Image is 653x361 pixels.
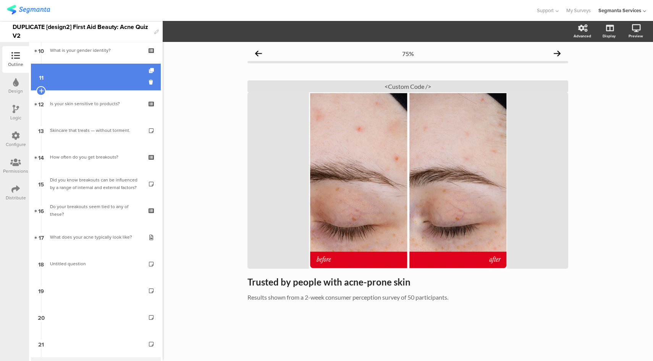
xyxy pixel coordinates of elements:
a: 18 Untitled question [31,250,161,277]
a: 14 How often do you get breakouts? [31,144,161,170]
div: Do your breakouts seem tied to any of these? [50,203,141,218]
span: 18 [38,260,44,268]
span: 21 [38,340,44,348]
a: 11 [31,64,161,90]
a: 20 [31,304,161,331]
a: 12 Is your skin sensitive to products? [31,90,161,117]
div: Did you know breakouts can be influenced by a range of internal and external factors? [50,176,141,191]
div: Is your skin sensitive to products? [50,100,141,107]
div: Distribute [6,194,26,201]
span: 14 [38,153,44,161]
span: 13 [38,126,44,135]
a: 19 [31,277,161,304]
div: Logic [10,114,21,121]
div: Display [603,33,616,39]
div: Design [8,88,23,95]
a: 13 Skincare that treats — without torment. [31,117,161,144]
a: 17 What does your acne typically look like? [31,224,161,250]
div: Preview [629,33,643,39]
i: Delete [149,79,155,86]
span: Support [537,7,554,14]
a: 10 What is your gender identity? [31,37,161,64]
img: Trusted by people with acne-prone skin cover image [309,92,507,269]
span: 11 [39,73,44,81]
div: What is your gender identity? [50,47,141,54]
span: 20 [38,313,45,321]
p: Results shown from a 2-week consumer perception survey of 50 participants. [247,294,568,301]
div: Segmanta Services [598,7,641,14]
div: Skincare that treats — without torment. [50,127,141,134]
div: Advanced [574,33,591,39]
div: How often do you get breakouts? [50,153,141,161]
div: 75% [402,50,414,57]
a: 21 [31,331,161,357]
span: 17 [39,233,44,241]
span: Untitled question [50,260,86,267]
img: segmanta logo [7,5,50,14]
span: 15 [38,180,44,188]
div: What does your acne typically look like? [50,233,141,241]
span: 10 [38,46,44,55]
div: <Custom Code /> [247,80,568,92]
div: Permissions [3,168,28,175]
div: Configure [6,141,26,148]
span: 12 [38,99,44,108]
div: Outline [8,61,23,68]
div: DUPLICATE [design2] First Aid Beauty: Acne Quiz V2 [13,21,150,42]
a: 15 Did you know breakouts can be influenced by a range of internal and external factors? [31,170,161,197]
span: 16 [38,206,44,215]
a: 16 Do your breakouts seem tied to any of these? [31,197,161,224]
i: Duplicate [149,68,155,73]
strong: Trusted by people with acne-prone skin [247,276,411,287]
span: 19 [38,286,44,295]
